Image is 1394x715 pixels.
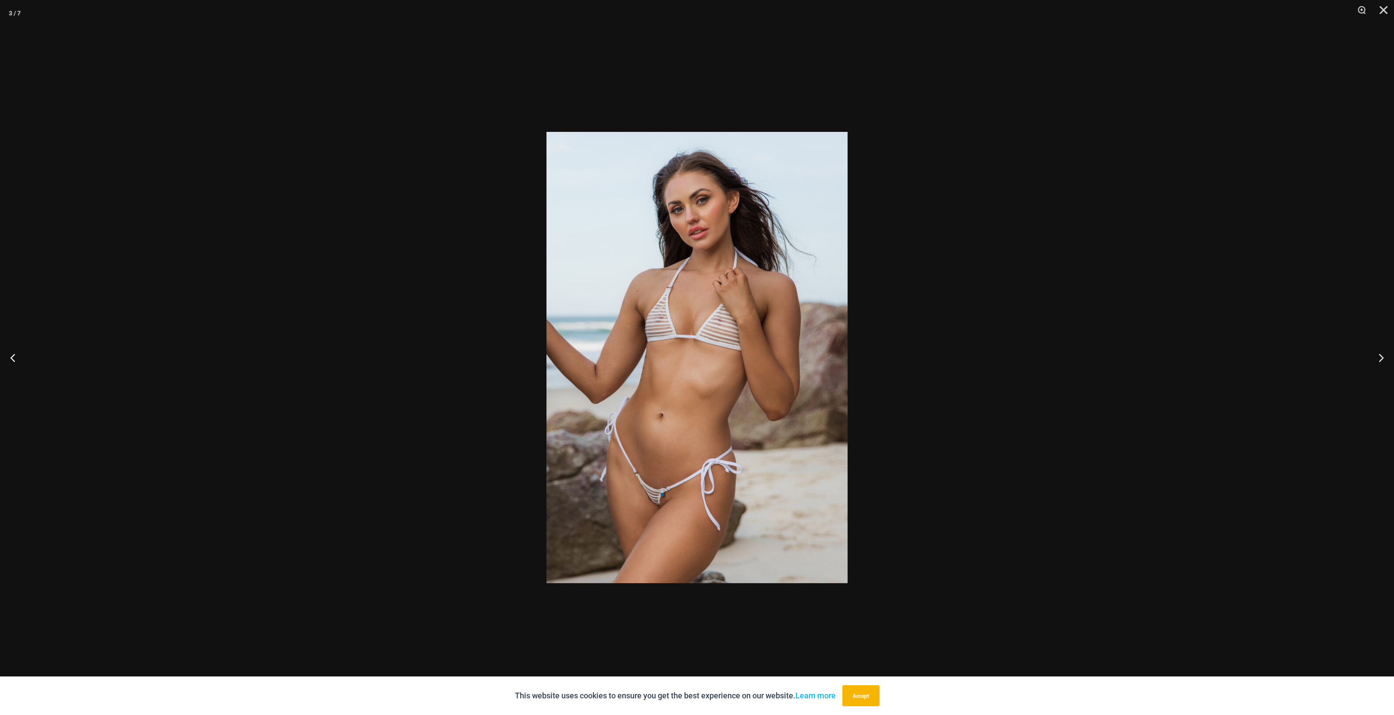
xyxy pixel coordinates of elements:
[515,689,836,702] p: This website uses cookies to ensure you get the best experience on our website.
[9,7,21,20] div: 3 / 7
[546,132,848,583] img: Tide Lines White 308 Tri Top 480 Micro 01
[795,691,836,700] a: Learn more
[842,685,880,706] button: Accept
[1361,336,1394,379] button: Next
